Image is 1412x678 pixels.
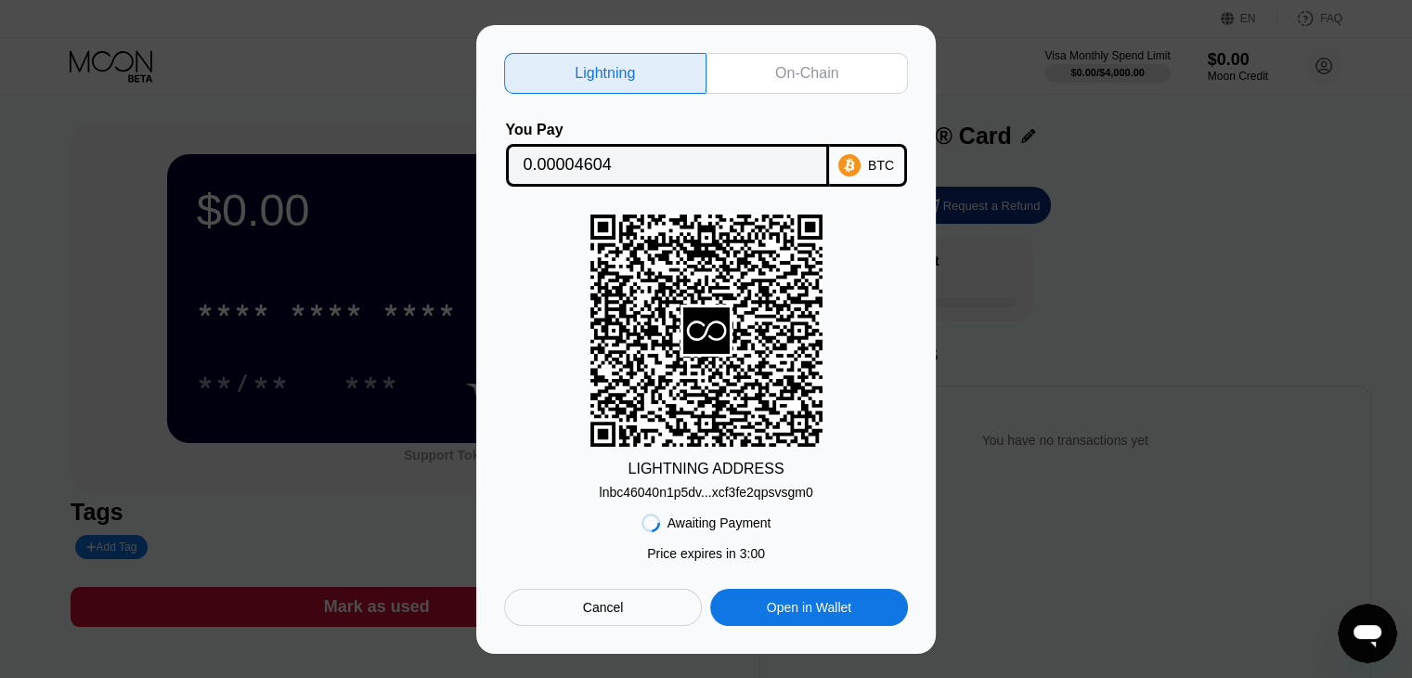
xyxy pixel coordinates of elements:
div: Awaiting Payment [667,515,771,530]
div: You PayBTC [504,122,908,187]
div: Cancel [583,599,624,616]
iframe: زر إطلاق نافذة المراسلة [1338,604,1397,663]
div: LIGHTNING ADDRESS [628,461,784,477]
span: 3 : 00 [740,546,765,561]
div: On-Chain [706,53,909,94]
div: lnbc46040n1p5dv...xcf3fe2qpsvsgm0 [599,477,812,500]
div: lnbc46040n1p5dv...xcf3fe2qpsvsgm0 [599,485,812,500]
div: On-Chain [775,64,838,83]
div: Open in Wallet [767,599,851,616]
div: Price expires in [647,546,765,561]
div: You Pay [506,122,829,138]
div: BTC [868,158,894,173]
div: Lightning [575,64,635,83]
div: Lightning [504,53,706,94]
div: Cancel [504,589,702,626]
div: Open in Wallet [710,589,908,626]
